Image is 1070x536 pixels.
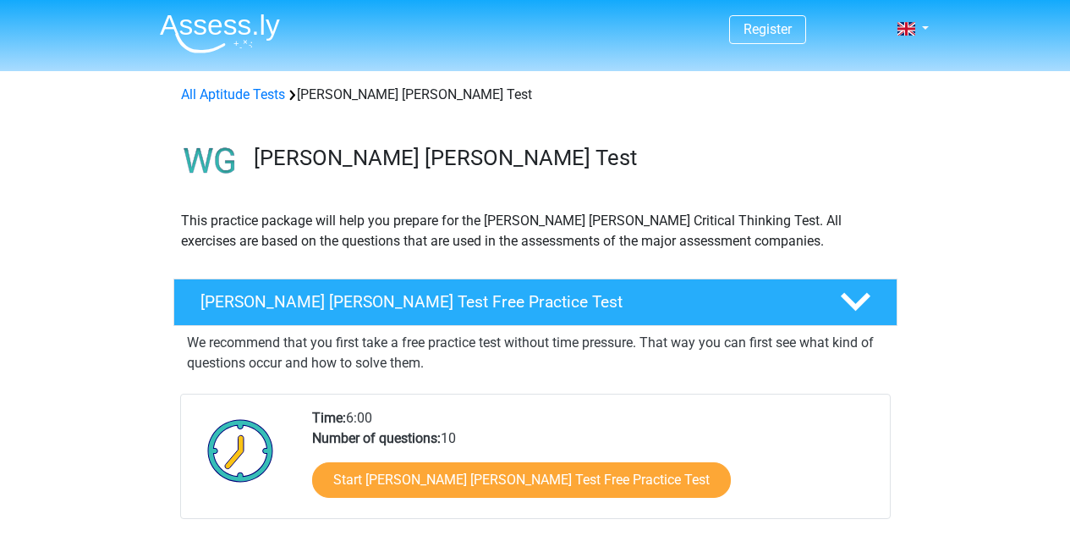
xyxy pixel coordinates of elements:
a: All Aptitude Tests [181,86,285,102]
p: We recommend that you first take a free practice test without time pressure. That way you can fir... [187,333,884,373]
img: Assessly [160,14,280,53]
b: Number of questions: [312,430,441,446]
b: Time: [312,410,346,426]
a: [PERSON_NAME] [PERSON_NAME] Test Free Practice Test [167,279,904,326]
p: This practice package will help you prepare for the [PERSON_NAME] [PERSON_NAME] Critical Thinking... [181,211,890,251]
h3: [PERSON_NAME] [PERSON_NAME] Test [254,145,884,171]
a: Start [PERSON_NAME] [PERSON_NAME] Test Free Practice Test [312,462,731,498]
div: 6:00 10 [299,408,889,518]
a: Register [744,21,792,37]
h4: [PERSON_NAME] [PERSON_NAME] Test Free Practice Test [200,292,813,312]
div: [PERSON_NAME] [PERSON_NAME] Test [174,85,897,105]
img: watson glaser test [174,125,246,197]
img: Clock [198,408,283,493]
